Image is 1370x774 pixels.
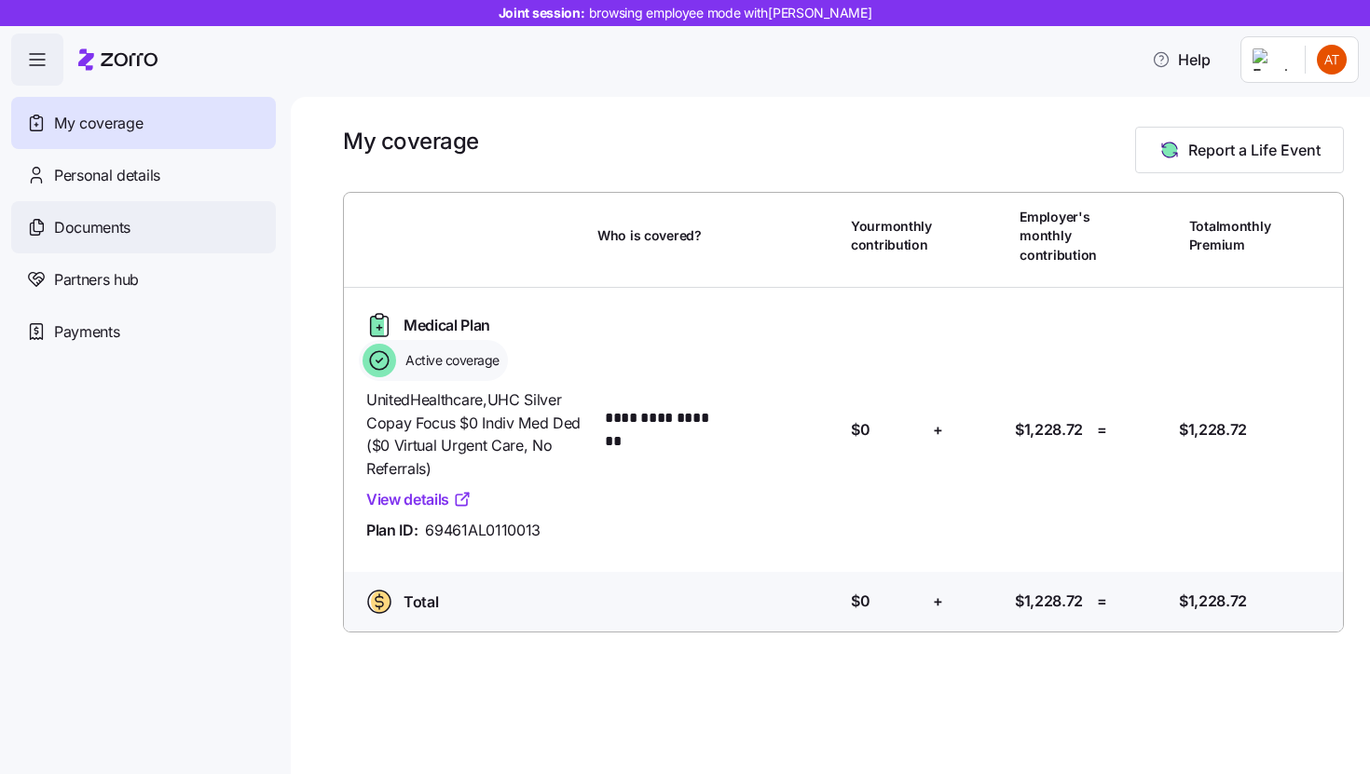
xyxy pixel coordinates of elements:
[11,201,276,253] a: Documents
[54,216,130,239] span: Documents
[54,268,139,292] span: Partners hub
[1137,41,1226,78] button: Help
[589,4,872,22] span: browsing employee mode with [PERSON_NAME]
[11,253,276,306] a: Partners hub
[851,418,870,441] span: $0
[1189,217,1271,255] span: Total monthly Premium
[1097,418,1107,441] span: =
[1188,139,1321,161] span: Report a Life Event
[425,519,541,542] span: 69461AL0110013
[366,519,418,542] span: Plan ID:
[851,217,932,255] span: Your monthly contribution
[54,112,143,135] span: My coverage
[1015,590,1083,613] span: $1,228.72
[1020,208,1097,265] span: Employer's monthly contribution
[933,418,943,441] span: +
[366,388,582,481] span: UnitedHealthcare , UHC Silver Copay Focus $0 Indiv Med Ded ($0 Virtual Urgent Care, No Referrals)
[11,306,276,358] a: Payments
[499,4,872,22] span: Joint session:
[933,590,943,613] span: +
[54,164,160,187] span: Personal details
[1317,45,1347,75] img: 660503b10078350d6dfc3363b86df628
[1179,418,1247,441] span: $1,228.72
[1179,590,1247,613] span: $1,228.72
[11,97,276,149] a: My coverage
[1097,590,1107,613] span: =
[1253,48,1290,71] img: Employer logo
[851,590,870,613] span: $0
[404,314,490,337] span: Medical Plan
[1152,48,1211,71] span: Help
[597,226,702,245] span: Who is covered?
[1015,418,1083,441] span: $1,228.72
[1135,127,1344,173] button: Report a Life Event
[54,320,119,344] span: Payments
[11,149,276,201] a: Personal details
[366,488,472,511] a: View details
[343,127,479,156] h1: My coverage
[404,591,438,614] span: Total
[400,351,500,370] span: Active coverage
